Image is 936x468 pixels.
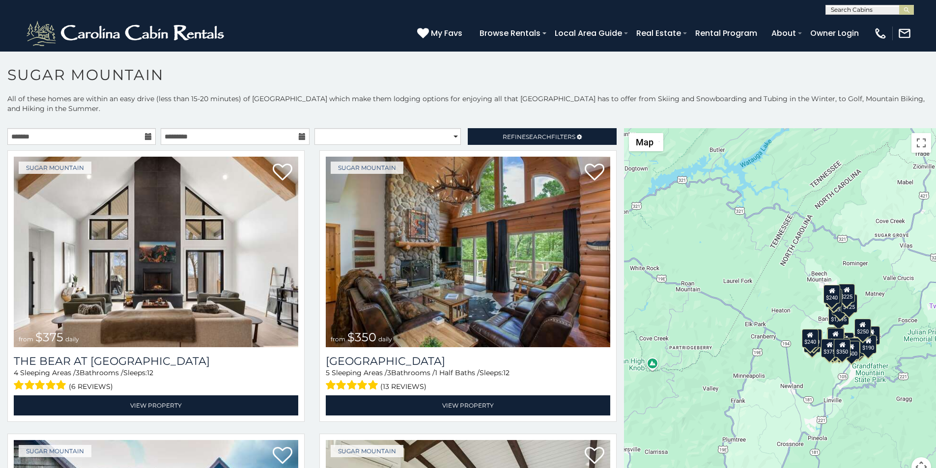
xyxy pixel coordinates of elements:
div: $500 [843,341,860,359]
a: View Property [14,395,298,415]
div: $190 [860,335,877,354]
span: My Favs [431,27,462,39]
div: $200 [837,332,854,351]
span: daily [65,335,79,343]
img: Grouse Moor Lodge [326,157,610,347]
span: 4 [14,368,18,377]
a: RefineSearchFilters [468,128,616,145]
a: Local Area Guide [550,25,627,42]
a: The Bear At Sugar Mountain from $375 daily [14,157,298,347]
a: My Favs [417,27,465,40]
img: mail-regular-white.png [898,27,911,40]
span: daily [378,335,392,343]
div: $195 [848,338,865,357]
span: 3 [76,368,80,377]
h3: The Bear At Sugar Mountain [14,355,298,368]
span: from [19,335,33,343]
div: $155 [863,326,880,345]
a: Sugar Mountain [19,162,91,174]
a: Sugar Mountain [331,445,403,457]
a: Real Estate [631,25,686,42]
a: Add to favorites [585,163,604,183]
div: $350 [834,339,851,358]
div: $125 [841,294,857,313]
div: $225 [839,284,855,303]
img: The Bear At Sugar Mountain [14,157,298,347]
a: About [766,25,801,42]
h3: Grouse Moor Lodge [326,355,610,368]
a: Add to favorites [585,446,604,467]
div: $300 [827,328,844,347]
div: $240 [802,329,819,348]
a: The Bear At [GEOGRAPHIC_DATA] [14,355,298,368]
a: Add to favorites [273,446,292,467]
span: (13 reviews) [380,380,426,393]
span: from [331,335,345,343]
img: White-1-2.png [25,19,228,48]
a: Sugar Mountain [19,445,91,457]
a: Owner Login [805,25,864,42]
span: 12 [503,368,510,377]
span: Search [526,133,551,140]
span: $350 [347,330,376,344]
button: Toggle fullscreen view [911,133,931,153]
div: $240 [824,285,841,303]
button: Change map style [629,133,663,151]
img: phone-regular-white.png [874,27,887,40]
span: Map [636,137,653,147]
a: [GEOGRAPHIC_DATA] [326,355,610,368]
div: Sleeping Areas / Bathrooms / Sleeps: [14,368,298,393]
a: Sugar Mountain [331,162,403,174]
a: Rental Program [690,25,762,42]
div: $1,095 [828,306,849,325]
span: 12 [147,368,153,377]
div: $375 [822,339,838,358]
div: $250 [854,319,871,337]
span: 3 [387,368,391,377]
span: 5 [326,368,330,377]
span: (6 reviews) [69,380,113,393]
div: $190 [827,327,844,346]
div: Sleeping Areas / Bathrooms / Sleeps: [326,368,610,393]
a: Browse Rentals [475,25,545,42]
span: Refine Filters [503,133,575,140]
span: $375 [35,330,63,344]
span: 1 Half Baths / [435,368,480,377]
a: View Property [326,395,610,415]
a: Grouse Moor Lodge from $350 daily [326,157,610,347]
